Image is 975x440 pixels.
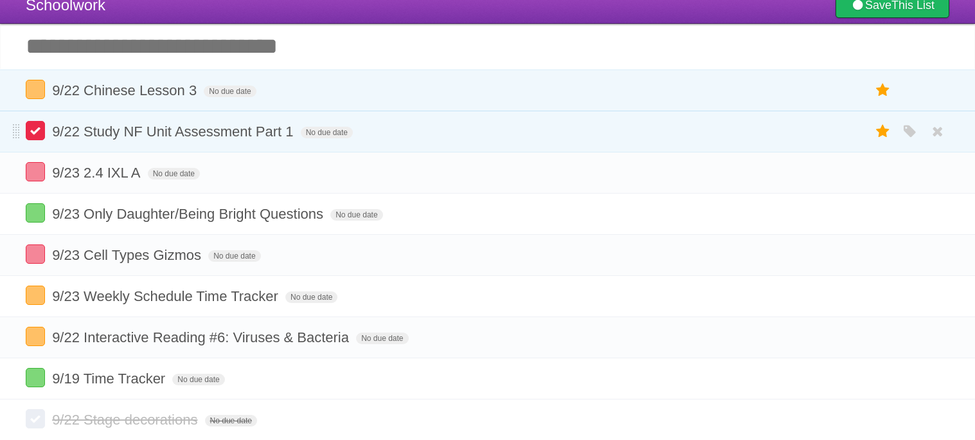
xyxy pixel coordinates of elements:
[871,80,895,101] label: Star task
[26,203,45,223] label: Done
[208,250,260,262] span: No due date
[26,244,45,264] label: Done
[52,165,143,181] span: 9/23 2.4 IXL A
[52,329,352,345] span: 9/22 Interactive Reading #6: Viruses & Bacteria
[26,327,45,346] label: Done
[52,288,282,304] span: 9/23 Weekly Schedule Time Tracker
[52,124,296,140] span: 9/22 Study NF Unit Assessment Part 1
[871,121,895,142] label: Star task
[52,412,201,428] span: 9/22 Stage decorations
[26,80,45,99] label: Done
[356,333,408,344] span: No due date
[26,162,45,181] label: Done
[52,206,326,222] span: 9/23 Only Daughter/Being Bright Questions
[301,127,353,138] span: No due date
[26,121,45,140] label: Done
[52,82,200,98] span: 9/22 Chinese Lesson 3
[52,371,168,387] span: 9/19 Time Tracker
[52,247,204,263] span: 9/23 Cell Types Gizmos
[285,291,337,303] span: No due date
[26,409,45,428] label: Done
[26,368,45,387] label: Done
[148,168,200,179] span: No due date
[26,286,45,305] label: Done
[204,86,256,97] span: No due date
[172,374,224,385] span: No due date
[205,415,257,426] span: No due date
[330,209,382,221] span: No due date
